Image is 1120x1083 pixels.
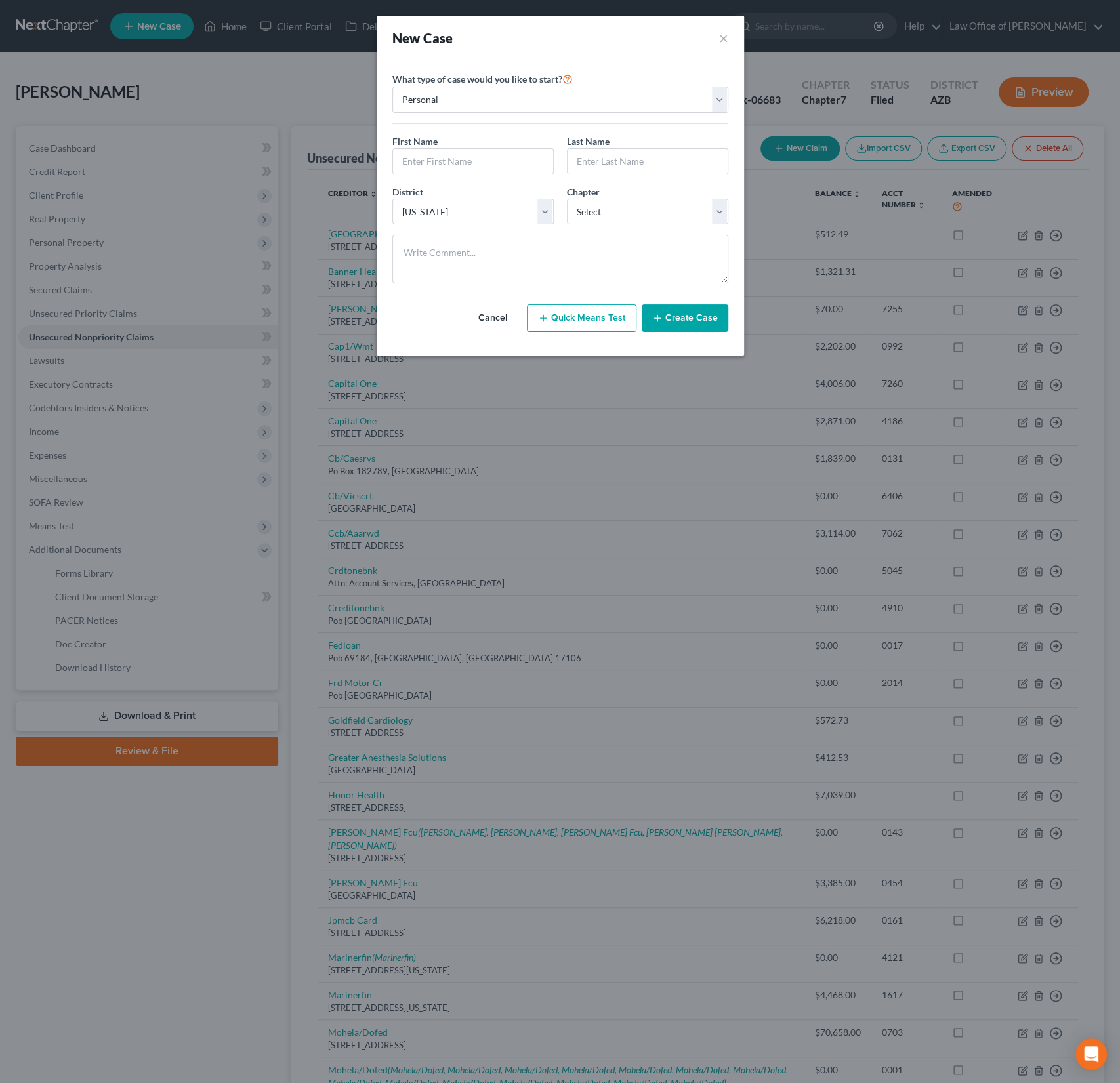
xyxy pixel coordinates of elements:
[392,136,438,147] span: First Name
[393,149,553,174] input: Enter First Name
[392,186,423,197] span: District
[1075,1038,1107,1070] div: Open Intercom Messenger
[567,186,600,197] span: Chapter
[392,30,453,46] strong: New Case
[527,304,636,332] button: Quick Means Test
[719,29,728,47] button: ×
[567,136,610,147] span: Last Name
[392,71,573,87] label: What type of case would you like to start?
[642,304,728,332] button: Create Case
[568,149,728,174] input: Enter Last Name
[464,305,522,331] button: Cancel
